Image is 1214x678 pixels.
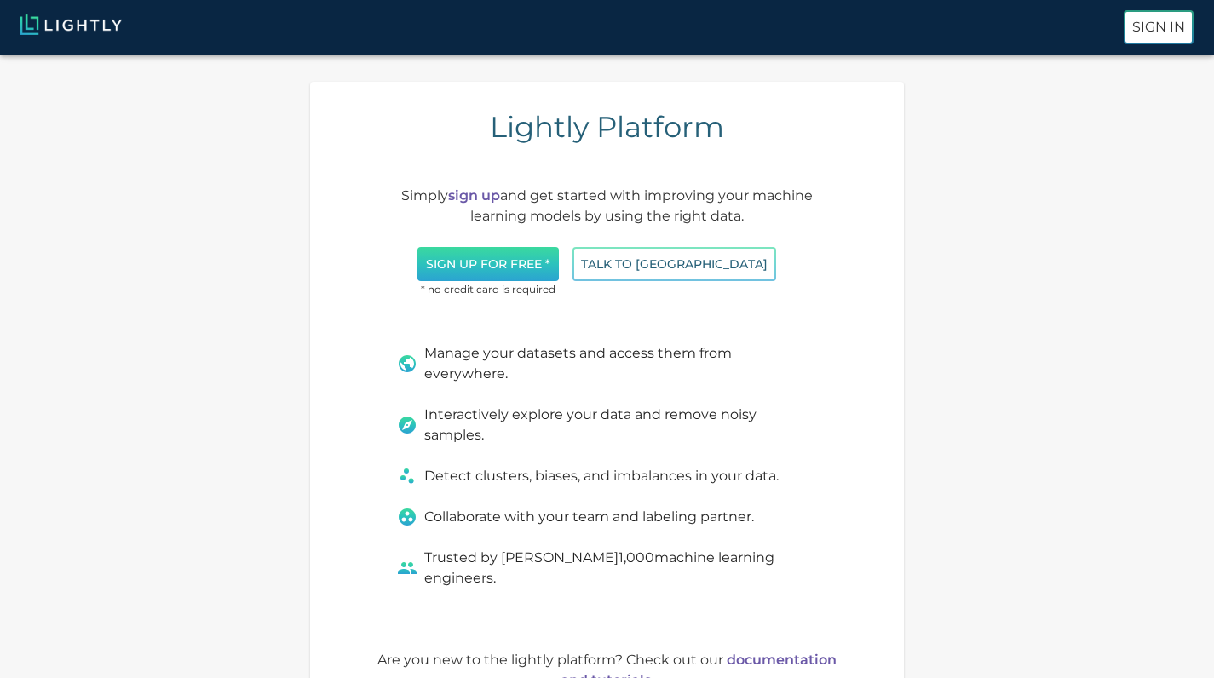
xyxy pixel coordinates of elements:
[572,256,776,272] a: Talk to [GEOGRAPHIC_DATA]
[417,256,559,272] a: Sign up for free *
[1132,17,1185,37] p: Sign In
[572,247,776,282] button: Talk to [GEOGRAPHIC_DATA]
[417,281,559,298] span: * no credit card is required
[20,14,122,35] img: Lightly
[490,109,724,145] h4: Lightly Platform
[397,507,816,527] div: Collaborate with your team and labeling partner.
[397,466,816,486] div: Detect clusters, biases, and imbalances in your data.
[373,186,842,227] p: Simply and get started with improving your machine learning models by using the right data.
[1124,10,1194,44] button: Sign In
[448,187,500,204] a: sign up
[397,405,816,445] div: Interactively explore your data and remove noisy samples.
[397,343,816,384] div: Manage your datasets and access them from everywhere.
[417,247,559,282] button: Sign up for free *
[397,548,816,589] div: Trusted by [PERSON_NAME] 1,000 machine learning engineers.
